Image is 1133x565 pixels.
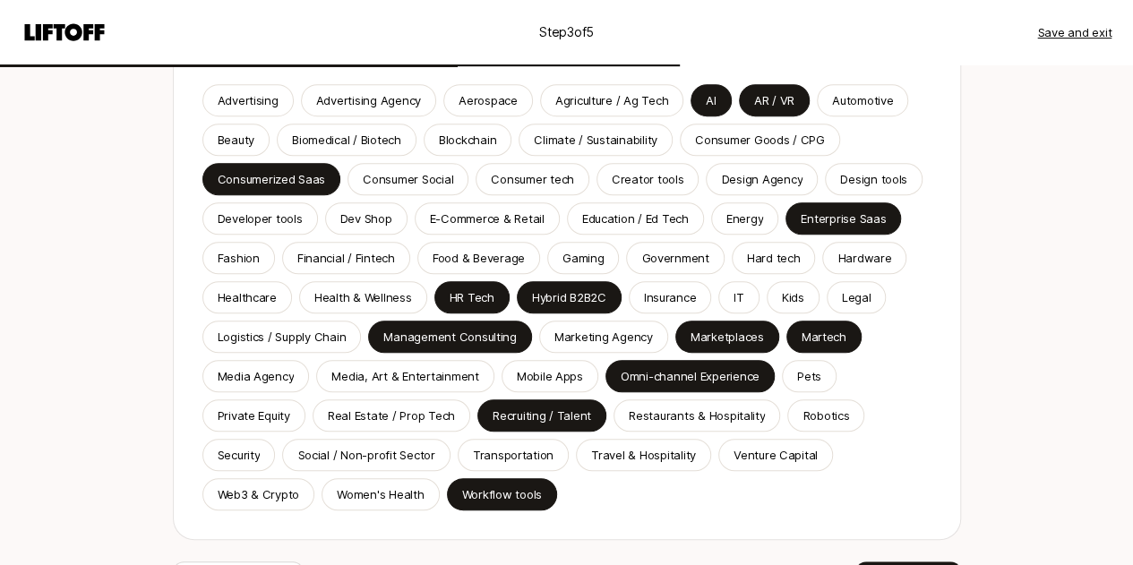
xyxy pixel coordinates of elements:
[554,328,653,346] p: Marketing Agency
[734,288,743,306] p: IT
[328,407,455,424] p: Real Estate / Prop Tech
[491,170,574,188] p: Consumer tech
[473,446,554,464] p: Transportation
[459,91,518,109] p: Aerospace
[802,328,846,346] p: Martech
[582,210,689,227] p: Education / Ed Tech
[754,91,794,109] p: AR / VR
[218,328,347,346] p: Logistics / Supply Chain
[297,446,434,464] p: Social / Non-profit Sector
[734,446,818,464] p: Venture Capital
[450,288,494,306] p: HR Tech
[363,170,453,188] p: Consumer Social
[562,249,604,267] p: Gaming
[331,367,478,385] p: Media, Art & Entertainment
[801,210,886,227] p: Enterprise Saas
[218,288,277,306] p: Healthcare
[433,249,525,267] p: Food & Beverage
[832,91,893,109] p: Automotive
[1037,23,1112,41] button: Save and exit
[218,131,254,149] p: Beauty
[782,288,804,306] p: Kids
[612,170,684,188] p: Creator tools
[292,131,401,149] p: Biomedical / Biotech
[493,407,591,424] p: Recruiting / Talent
[314,288,412,306] p: Health & Wellness
[534,131,657,149] p: Climate / Sustainability
[641,249,708,267] p: Government
[555,91,669,109] p: Agriculture / Ag Tech
[218,170,326,188] p: Consumerized Saas
[747,249,801,267] p: Hard tech
[695,131,825,149] div: Consumer Goods / CPG
[621,367,760,385] p: Omni-channel Experience
[430,210,545,227] p: E-Commerce & Retail
[218,407,290,424] p: Private Equity
[316,91,421,109] p: Advertising Agency
[591,446,696,464] p: Travel & Hospitality
[218,485,300,503] p: Web3 & Crypto
[340,210,392,227] p: Dev Shop
[837,249,891,267] p: Hardware
[462,485,542,503] p: Workflow tools
[840,170,907,188] p: Design tools
[629,407,766,424] div: Restaurants & Hospitality
[218,91,279,109] div: Advertising
[726,210,763,227] div: Energy
[218,367,295,385] p: Media Agency
[706,91,716,109] p: AI
[337,485,424,503] p: Women's Health
[218,210,303,227] p: Developer tools
[218,249,260,267] p: Fashion
[439,131,496,149] p: Blockchain
[297,249,395,267] p: Financial / Fintech
[803,407,849,424] p: Robotics
[383,328,517,346] p: Management Consulting
[517,367,583,385] p: Mobile Apps
[842,288,871,306] p: Legal
[532,288,606,306] p: Hybrid B2B2C
[797,367,821,385] p: Pets
[691,328,764,346] p: Marketplaces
